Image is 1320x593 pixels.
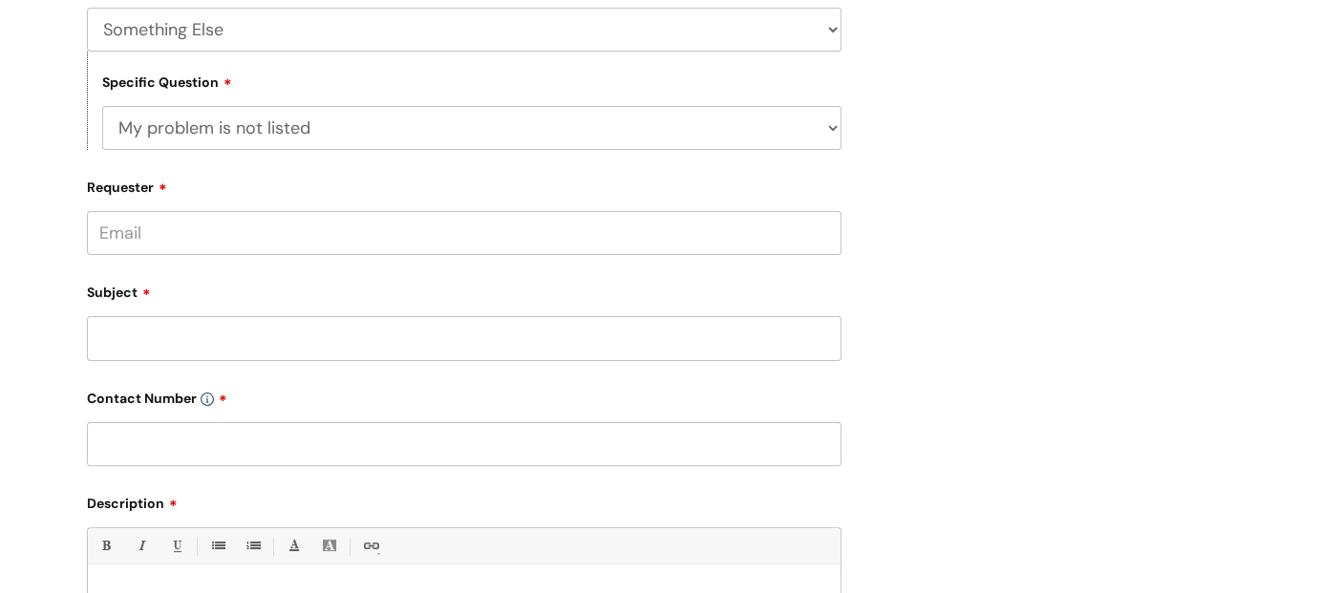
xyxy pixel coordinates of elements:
[87,173,841,196] label: Requester
[282,534,306,558] a: Font Color
[205,534,229,558] a: • Unordered List (Ctrl-Shift-7)
[87,489,841,512] label: Description
[129,534,153,558] a: Italic (Ctrl-I)
[87,211,841,255] input: Email
[87,278,841,301] label: Subject
[94,534,117,558] a: Bold (Ctrl-B)
[358,534,382,558] a: Link
[164,534,188,558] a: Underline(Ctrl-U)
[241,534,265,558] a: 1. Ordered List (Ctrl-Shift-8)
[102,72,232,91] label: Specific Question
[201,392,214,406] img: info-icon.svg
[317,534,341,558] a: Back Color
[87,384,841,407] label: Contact Number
